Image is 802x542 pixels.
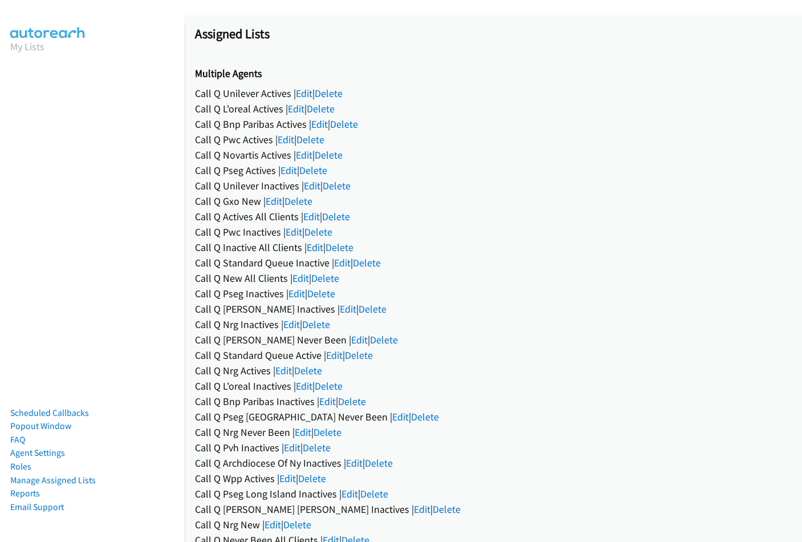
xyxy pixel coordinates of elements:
a: Edit [326,349,343,362]
div: Call Q Pvh Inactives | | [195,440,792,455]
h1: Assigned Lists [195,26,792,42]
a: Delete [365,456,393,470]
a: Edit [280,164,297,177]
a: Edit [340,302,356,316]
a: Delete [360,487,388,500]
div: Call Q Pwc Actives | | [195,132,792,147]
h2: Multiple Agents [195,67,792,80]
a: Edit [284,441,300,454]
a: Edit [319,395,336,408]
a: Edit [266,195,282,208]
div: Call Q Inactive All Clients | | [195,240,792,255]
a: Edit [288,287,305,300]
a: Edit [304,179,320,192]
div: Call Q Pseg [GEOGRAPHIC_DATA] Never Been | | [195,409,792,424]
div: Call Q Nrg Actives | | [195,363,792,378]
div: Call Q Novartis Actives | | [195,147,792,163]
div: Call Q Gxo New | | [195,193,792,209]
a: Delete [284,195,312,208]
div: Call Q Unilever Inactives | | [195,178,792,193]
div: Call Q Bnp Paribas Actives | | [195,116,792,132]
div: Call Q Nrg New | | [195,517,792,532]
a: Edit [288,102,304,115]
a: Roles [10,461,31,472]
a: Delete [303,441,331,454]
div: Call Q [PERSON_NAME] Never Been | | [195,332,792,347]
a: My Lists [10,40,44,53]
a: Delete [323,179,351,192]
div: Call Q Archdiocese Of Ny Inactives | | [195,455,792,471]
div: Call Q Wpp Actives | | [195,471,792,486]
a: Edit [264,518,281,531]
a: Delete [315,148,343,161]
div: Call Q Pwc Inactives | | [195,224,792,240]
a: Delete [315,87,343,100]
a: Delete [322,210,350,223]
a: Delete [304,225,332,238]
div: Call Q Unilever Actives | | [195,86,792,101]
a: Edit [283,318,300,331]
div: Call Q [PERSON_NAME] [PERSON_NAME] Inactives | | [195,501,792,517]
div: Call Q Nrg Never Been | | [195,424,792,440]
a: Edit [341,487,358,500]
a: Edit [307,241,323,254]
a: Popout Window [10,420,71,431]
a: Edit [278,133,294,146]
a: Delete [411,410,439,423]
a: Edit [392,410,409,423]
a: Delete [433,503,461,516]
a: Delete [314,426,341,439]
a: Delete [307,102,335,115]
div: Call Q L'oreal Actives | | [195,101,792,116]
a: Delete [315,379,343,393]
a: Edit [296,379,312,393]
a: Edit [275,364,292,377]
a: Delete [299,164,327,177]
a: Edit [286,225,302,238]
a: Delete [311,272,339,285]
a: Scheduled Callbacks [10,407,89,418]
div: Call Q Pseg Actives | | [195,163,792,178]
a: Edit [351,333,368,346]
a: Edit [292,272,309,285]
a: Delete [307,287,335,300]
a: Edit [303,210,320,223]
a: Agent Settings [10,447,65,458]
div: Call Q Standard Queue Inactive | | [195,255,792,270]
div: Call Q Pseg Long Island Inactives | | [195,486,792,501]
a: Delete [370,333,398,346]
a: Edit [334,256,351,269]
a: Edit [311,118,328,131]
a: Edit [296,148,312,161]
a: Edit [279,472,296,485]
div: Call Q Nrg Inactives | | [195,317,792,332]
a: Delete [283,518,311,531]
div: Call Q Standard Queue Active | | [195,347,792,363]
a: Edit [346,456,363,470]
a: Email Support [10,501,64,512]
a: Edit [295,426,311,439]
a: Delete [294,364,322,377]
div: Call Q Bnp Paribas Inactives | | [195,394,792,409]
div: Call Q L'oreal Inactives | | [195,378,792,394]
a: Delete [302,318,330,331]
a: Edit [414,503,430,516]
a: Delete [296,133,324,146]
a: Delete [330,118,358,131]
div: Call Q Actives All Clients | | [195,209,792,224]
div: Call Q [PERSON_NAME] Inactives | | [195,301,792,317]
a: Delete [345,349,373,362]
a: Reports [10,488,40,499]
a: Delete [359,302,386,316]
a: Delete [338,395,366,408]
a: FAQ [10,434,25,445]
a: Manage Assigned Lists [10,475,96,486]
a: Delete [353,256,381,269]
div: Call Q New All Clients | | [195,270,792,286]
a: Edit [296,87,312,100]
a: Delete [298,472,326,485]
div: Call Q Pseg Inactives | | [195,286,792,301]
a: Delete [325,241,353,254]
